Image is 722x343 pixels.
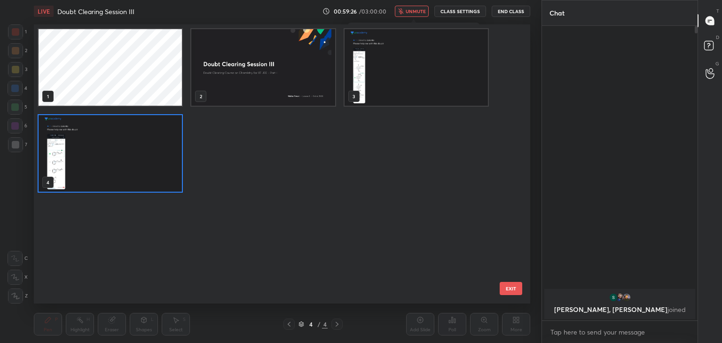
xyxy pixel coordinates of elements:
div: 4 [8,81,27,96]
div: 7 [8,137,27,152]
div: 6 [8,118,27,133]
div: 3 [8,62,27,77]
p: [PERSON_NAME], [PERSON_NAME] [550,306,690,313]
h4: Doubt Clearing Session III [57,7,134,16]
p: G [715,60,719,67]
div: grid [542,287,698,321]
img: 1a6c6736-a0c1-11f0-823e-26bdf9968a7f.jpg [191,29,335,106]
div: 4 [306,321,315,327]
img: Lakshita-1759544502.8365376.jpg [345,29,488,106]
button: unmute [395,6,429,17]
div: X [8,270,28,285]
button: CLASS SETTINGS [434,6,486,17]
div: 5 [8,100,27,115]
p: D [716,34,719,41]
div: / [317,321,320,327]
div: grid [34,24,514,304]
div: 1 [8,24,27,39]
img: fad776fe958d493e8d419caf36722bbb.jpg [622,293,631,302]
div: C [8,251,28,266]
div: 2 [8,43,27,58]
div: Z [8,288,28,304]
img: d966713d50eb4c77aa2131f46ee7f04d.jpg [615,293,625,302]
p: T [716,8,719,15]
span: joined [667,305,686,314]
span: unmute [406,8,426,15]
img: Lakshita-1759544616.1394331.jpg [39,115,182,192]
button: End Class [492,6,530,17]
button: EXIT [500,282,522,295]
div: LIVE [34,6,54,17]
p: Chat [542,0,572,25]
div: 4 [322,320,328,328]
img: 3 [609,293,618,302]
